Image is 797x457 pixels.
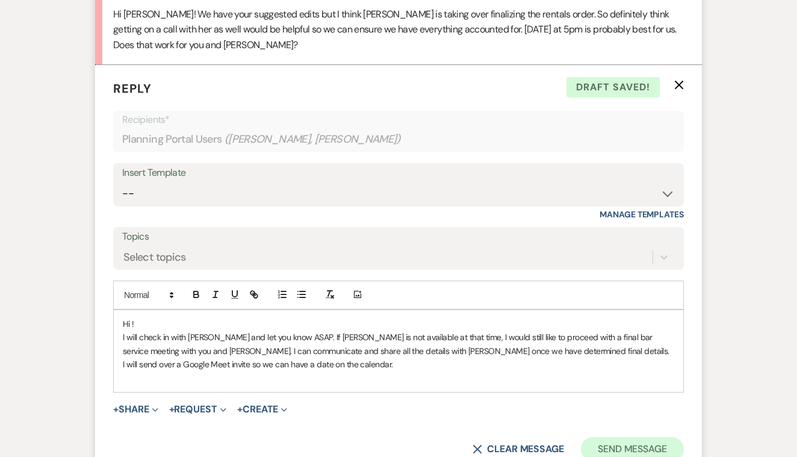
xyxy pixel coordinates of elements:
[122,228,675,246] label: Topics
[122,112,675,128] p: Recipients*
[113,81,152,96] span: Reply
[123,317,674,331] p: Hi !
[169,405,226,414] button: Request
[123,249,186,265] div: Select topics
[225,131,402,148] span: ( [PERSON_NAME], [PERSON_NAME] )
[123,331,674,358] p: I will check in with [PERSON_NAME] and let you know ASAP. If [PERSON_NAME] is not available at th...
[122,128,675,151] div: Planning Portal Users
[566,77,660,98] span: Draft saved!
[600,209,684,220] a: Manage Templates
[169,405,175,414] span: +
[123,358,674,371] p: I will send over a Google Meet invite so we can have a date on the calendar.
[122,164,675,182] div: Insert Template
[237,405,243,414] span: +
[473,444,564,454] button: Clear message
[113,405,158,414] button: Share
[113,405,119,414] span: +
[237,405,287,414] button: Create
[113,7,684,53] p: Hi [PERSON_NAME]! We have your suggested edits but I think [PERSON_NAME] is taking over finalizin...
